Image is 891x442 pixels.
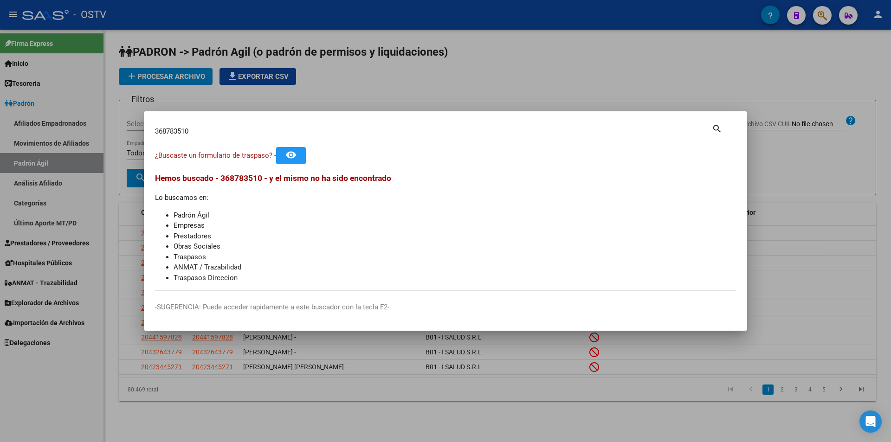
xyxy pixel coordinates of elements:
[174,252,736,263] li: Traspasos
[174,220,736,231] li: Empresas
[155,302,736,313] p: -SUGERENCIA: Puede acceder rapidamente a este buscador con la tecla F2-
[712,122,723,134] mat-icon: search
[859,410,882,433] div: Open Intercom Messenger
[174,231,736,242] li: Prestadores
[174,273,736,283] li: Traspasos Direccion
[174,262,736,273] li: ANMAT / Trazabilidad
[155,173,391,183] span: Hemos buscado - 368783510 - y el mismo no ha sido encontrado
[174,241,736,252] li: Obras Sociales
[155,172,736,283] div: Lo buscamos en:
[285,149,297,160] mat-icon: remove_red_eye
[155,151,276,160] span: ¿Buscaste un formulario de traspaso? -
[174,210,736,221] li: Padrón Ágil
